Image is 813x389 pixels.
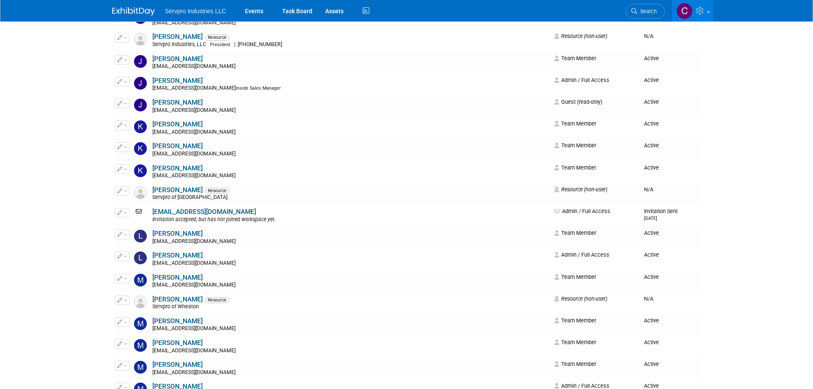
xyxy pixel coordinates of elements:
[554,208,610,214] span: Admin / Full Access
[134,142,147,155] img: Kim Cunha
[152,77,203,85] a: [PERSON_NAME]
[152,361,203,369] a: [PERSON_NAME]
[134,120,147,133] img: Kevin Wofford
[152,317,203,325] a: [PERSON_NAME]
[152,325,549,332] div: [EMAIL_ADDRESS][DOMAIN_NAME]
[152,85,549,92] div: [EMAIL_ADDRESS][DOMAIN_NAME]
[554,186,607,193] span: Resource (non-user)
[165,8,226,15] span: Servpro Industries LLC
[134,55,147,68] img: jordan Thompson
[152,252,203,259] a: [PERSON_NAME]
[134,164,147,177] img: Kris Overstreet
[554,295,607,302] span: Resource (non-user)
[554,33,607,39] span: Resource (non-user)
[152,120,203,128] a: [PERSON_NAME]
[644,361,659,367] span: Active
[644,252,659,258] span: Active
[152,339,203,347] a: [PERSON_NAME]
[152,63,549,70] div: [EMAIL_ADDRESS][DOMAIN_NAME]
[236,85,281,91] span: Inside Sales Manager
[644,120,659,127] span: Active
[134,361,147,374] img: Marta Scolaro
[152,295,203,303] a: [PERSON_NAME]
[554,252,609,258] span: Admin / Full Access
[554,55,596,61] span: Team Member
[152,129,549,136] div: [EMAIL_ADDRESS][DOMAIN_NAME]
[554,164,596,171] span: Team Member
[152,304,201,310] span: Servpro of Wheaton
[644,186,653,193] span: N/A
[234,41,236,47] span: |
[152,260,549,267] div: [EMAIL_ADDRESS][DOMAIN_NAME]
[152,369,549,376] div: [EMAIL_ADDRESS][DOMAIN_NAME]
[152,41,209,47] span: Servpro Industries, LLC
[554,361,596,367] span: Team Member
[152,208,256,216] a: [EMAIL_ADDRESS][DOMAIN_NAME]
[554,142,596,149] span: Team Member
[152,186,203,194] a: [PERSON_NAME]
[644,230,659,236] span: Active
[644,99,659,105] span: Active
[644,208,678,221] span: Invitation Sent
[152,230,203,237] a: [PERSON_NAME]
[644,317,659,324] span: Active
[210,42,230,47] span: President
[676,3,693,19] img: Chris Chassagneux
[134,33,147,46] img: Resource
[554,99,602,105] span: Guest (read-only)
[152,164,203,172] a: [PERSON_NAME]
[637,8,657,15] span: Search
[644,164,659,171] span: Active
[134,295,147,308] img: Resource
[205,35,229,41] span: Resource
[644,295,653,302] span: N/A
[134,317,147,330] img: Maria Robertson
[152,142,203,150] a: [PERSON_NAME]
[644,339,659,345] span: Active
[554,120,596,127] span: Team Member
[134,99,147,111] img: Joy Wald
[644,33,653,39] span: N/A
[152,173,549,179] div: [EMAIL_ADDRESS][DOMAIN_NAME]
[205,188,229,194] span: Resource
[152,274,203,281] a: [PERSON_NAME]
[236,41,285,47] span: [PHONE_NUMBER]
[644,142,659,149] span: Active
[644,77,659,83] span: Active
[152,216,549,223] div: Invitation accepted, but has not joined workspace yet.
[152,33,203,41] a: [PERSON_NAME]
[134,252,147,264] img: Lisa Hudson
[152,348,549,354] div: [EMAIL_ADDRESS][DOMAIN_NAME]
[644,383,659,389] span: Active
[152,55,203,63] a: [PERSON_NAME]
[134,339,147,352] img: Mark Bristol
[644,216,657,221] small: [DATE]
[134,230,147,243] img: Lindsey Andrews
[554,274,596,280] span: Team Member
[152,151,549,158] div: [EMAIL_ADDRESS][DOMAIN_NAME]
[152,99,203,106] a: [PERSON_NAME]
[554,317,596,324] span: Team Member
[205,297,229,303] span: Resource
[134,274,147,287] img: Mandi Green
[644,274,659,280] span: Active
[152,20,549,26] div: [EMAIL_ADDRESS][DOMAIN_NAME]
[626,4,665,19] a: Search
[554,339,596,345] span: Team Member
[152,194,230,200] span: Servpro of [GEOGRAPHIC_DATA]
[134,186,147,199] img: Resource
[134,77,147,90] img: Joshua Parrish
[644,55,659,61] span: Active
[554,77,609,83] span: Admin / Full Access
[554,383,609,389] span: Admin / Full Access
[152,282,549,289] div: [EMAIL_ADDRESS][DOMAIN_NAME]
[112,7,155,16] img: ExhibitDay
[152,107,549,114] div: [EMAIL_ADDRESS][DOMAIN_NAME]
[554,230,596,236] span: Team Member
[152,238,549,245] div: [EMAIL_ADDRESS][DOMAIN_NAME]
